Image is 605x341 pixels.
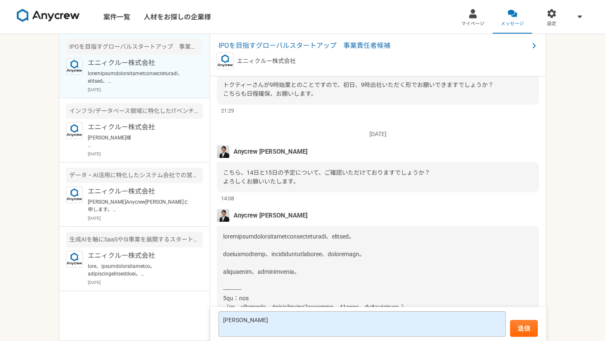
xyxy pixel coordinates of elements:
[218,41,529,51] span: IPOを目指すグローバルスタートアップ 事業責任者候補
[234,147,308,156] span: Anycrew [PERSON_NAME]
[217,145,229,158] img: MHYT8150_2.jpg
[223,169,430,185] span: こちら、14日と15日の予定について、ご確認いただけておりますでしょうか？ よろしくお願いいたします。
[88,198,192,213] p: [PERSON_NAME]Anycrew[PERSON_NAME]と申します。 ご経験を拝見し本件をご紹介可能かなと思いご案内差し上げました。 今回、物流業界（主に倉庫をお持ちの事業会社様や倉庫...
[218,311,506,337] textarea: [PERSON_NAME]
[237,57,296,66] p: エニィクルー株式会社
[88,215,203,221] p: [DATE]
[88,151,203,157] p: [DATE]
[66,58,83,75] img: logo_text_blue_01.png
[17,9,80,22] img: 8DqYSo04kwAAAAASUVORK5CYII=
[461,21,484,27] span: マイページ
[501,21,524,27] span: メッセージ
[88,122,192,132] p: エニィクルー株式会社
[66,168,203,183] div: データ・AI活用に特化したシステム会社での営業顧問によるアポイント獲得支援
[217,130,539,139] p: [DATE]
[234,211,308,220] span: Anycrew [PERSON_NAME]
[217,209,229,222] img: MHYT8150_2.jpg
[88,262,192,278] p: lore、ipsumdolorsitametco。 adipiscingelitseddoei。 【te9】incidi（ut、labor）etdolorema。 aliquaen/admini...
[88,134,192,149] p: [PERSON_NAME]様 ご返信、ありがとうございます。 ご状況につきまして、承知いたしました。 それではまた機会がございましたら、別案件等、ご相談させていただければと思います。 今後とも、...
[88,279,203,286] p: [DATE]
[88,58,192,68] p: エニィクルー株式会社
[221,107,234,115] span: 21:29
[88,186,192,197] p: エニィクルー株式会社
[223,64,494,97] span: 2.15日（金）出社対応 トクティーさんが9時始業とのことですので、初日、9時出社いただく形でお願いできますでしょうか？ こちらも日程確保、お願いします。
[510,320,538,337] button: 送信
[221,194,234,202] span: 14:08
[66,122,83,139] img: logo_text_blue_01.png
[66,103,203,119] div: インフラ/データベース領域に特化したITベンチャー PM/PMO
[88,70,192,85] p: loremipsumdolorsitametconsecteturadi、elitsed。 doeiusmodtemp、incididuntutlaboree、doloremagn。 aliqu...
[66,232,203,247] div: 生成AIを軸にSaaSやSI事業を展開するスタートアップ PM
[88,87,203,93] p: [DATE]
[547,21,556,27] span: 設定
[66,39,203,55] div: IPOを目指すグローバルスタートアップ 事業責任者候補
[66,186,83,203] img: logo_text_blue_01.png
[66,251,83,268] img: logo_text_blue_01.png
[88,251,192,261] p: エニィクルー株式会社
[217,52,234,69] img: logo_text_blue_01.png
